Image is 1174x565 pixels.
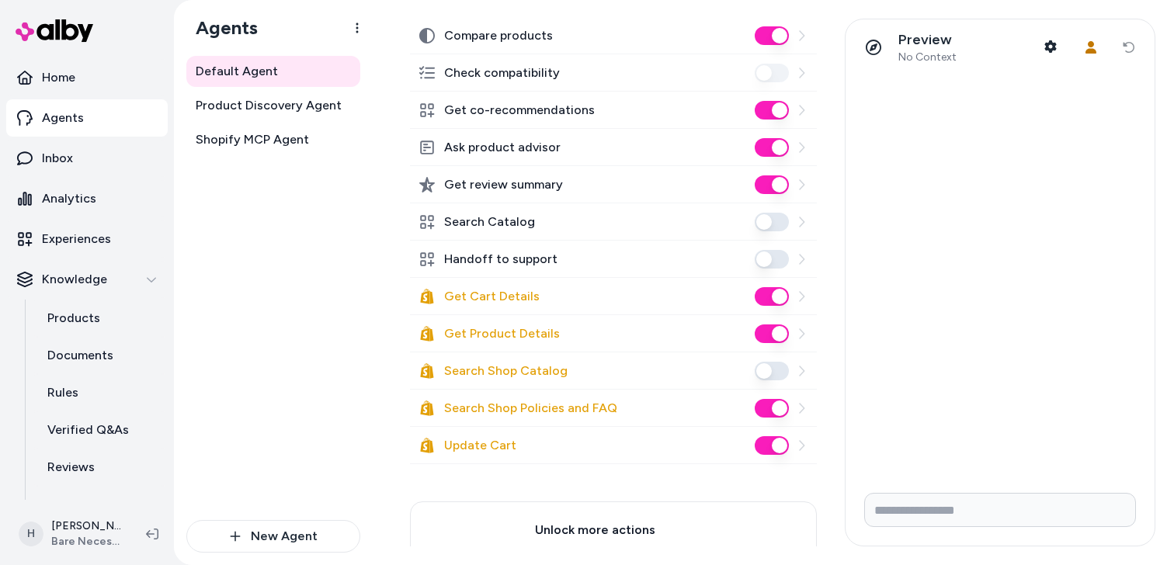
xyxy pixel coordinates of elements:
[444,64,560,82] label: Check compatibility
[47,421,129,439] p: Verified Q&As
[444,250,557,269] label: Handoff to support
[42,68,75,87] p: Home
[32,337,168,374] a: Documents
[32,374,168,411] a: Rules
[47,346,113,365] p: Documents
[47,383,78,402] p: Rules
[6,59,168,96] a: Home
[6,99,168,137] a: Agents
[535,521,664,539] span: Unlock more actions
[444,324,560,343] label: Get Product Details
[444,399,617,418] label: Search Shop Policies and FAQ
[183,16,258,40] h1: Agents
[47,495,150,514] p: Survey Questions
[898,50,957,64] span: No Context
[6,180,168,217] a: Analytics
[186,90,360,121] a: Product Discovery Agent
[32,486,168,523] a: Survey Questions
[16,19,93,42] img: alby Logo
[196,96,342,115] span: Product Discovery Agent
[42,149,73,168] p: Inbox
[9,509,134,559] button: H[PERSON_NAME]Bare Necessities
[444,138,561,157] label: Ask product advisor
[444,101,595,120] label: Get co-recommendations
[6,261,168,298] button: Knowledge
[51,518,121,534] p: [PERSON_NAME]
[19,522,43,546] span: H
[196,62,278,81] span: Default Agent
[42,109,84,127] p: Agents
[6,140,168,177] a: Inbox
[32,449,168,486] a: Reviews
[42,270,107,289] p: Knowledge
[47,458,95,477] p: Reviews
[6,220,168,258] a: Experiences
[186,56,360,87] a: Default Agent
[444,362,568,380] label: Search Shop Catalog
[47,309,100,328] p: Products
[444,287,540,306] label: Get Cart Details
[444,26,553,45] label: Compare products
[898,31,957,49] p: Preview
[864,493,1136,527] input: Write your prompt here
[444,175,563,194] label: Get review summary
[186,520,360,553] button: New Agent
[42,189,96,208] p: Analytics
[444,436,516,455] label: Update Cart
[196,130,309,149] span: Shopify MCP Agent
[32,300,168,337] a: Products
[51,534,121,549] span: Bare Necessities
[186,124,360,155] a: Shopify MCP Agent
[42,230,111,248] p: Experiences
[444,213,535,231] label: Search Catalog
[32,411,168,449] a: Verified Q&As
